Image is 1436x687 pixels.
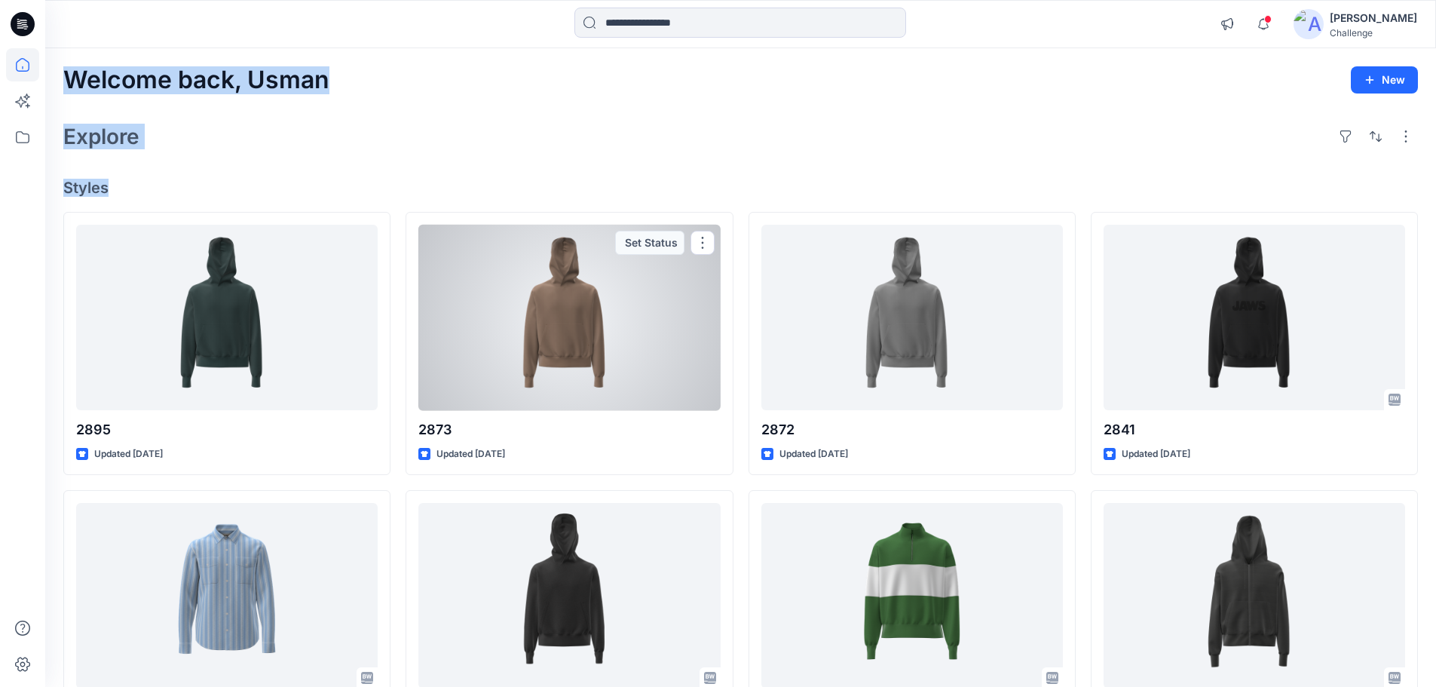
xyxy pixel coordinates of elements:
a: 2872 [761,225,1063,411]
div: [PERSON_NAME] [1330,9,1417,27]
p: Updated [DATE] [1122,446,1190,462]
p: Updated [DATE] [779,446,848,462]
p: Updated [DATE] [436,446,505,462]
h2: Welcome back, Usman [63,66,329,94]
img: avatar [1294,9,1324,39]
p: 2841 [1104,419,1405,440]
p: Updated [DATE] [94,446,163,462]
p: 2872 [761,419,1063,440]
h2: Explore [63,124,139,149]
h4: Styles [63,179,1418,197]
button: New [1351,66,1418,94]
p: 2895 [76,419,378,440]
div: Challenge [1330,27,1417,38]
p: 2873 [418,419,720,440]
a: 2841 [1104,225,1405,411]
a: 2873 [418,225,720,411]
a: 2895 [76,225,378,411]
